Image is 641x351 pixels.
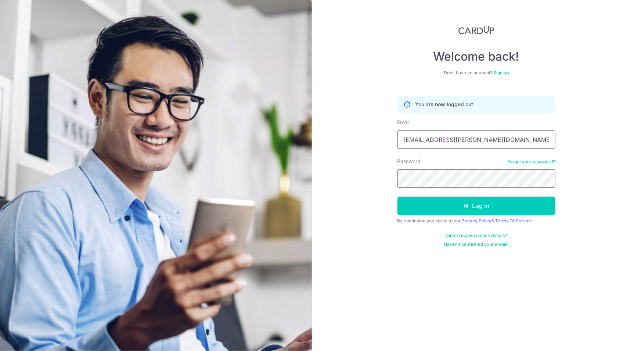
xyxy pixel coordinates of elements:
img: CardUp Logo [458,26,494,35]
h4: Welcome back! [397,49,555,64]
a: Terms Of Service [496,218,532,223]
label: Email [397,119,410,126]
div: Don’t have an account? [397,70,555,76]
a: Didn't receive unlock details? [446,233,507,239]
label: Password [397,158,421,165]
a: Forgot your password? [508,159,555,165]
input: Enter your Email [397,130,555,149]
a: Haven't confirmed your email? [444,241,509,247]
p: You are now logged out [415,101,473,108]
a: Privacy Policy [462,218,492,223]
div: By continuing you agree to our & [397,218,555,224]
button: Log in [397,197,555,215]
a: Sign up [493,70,509,75]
